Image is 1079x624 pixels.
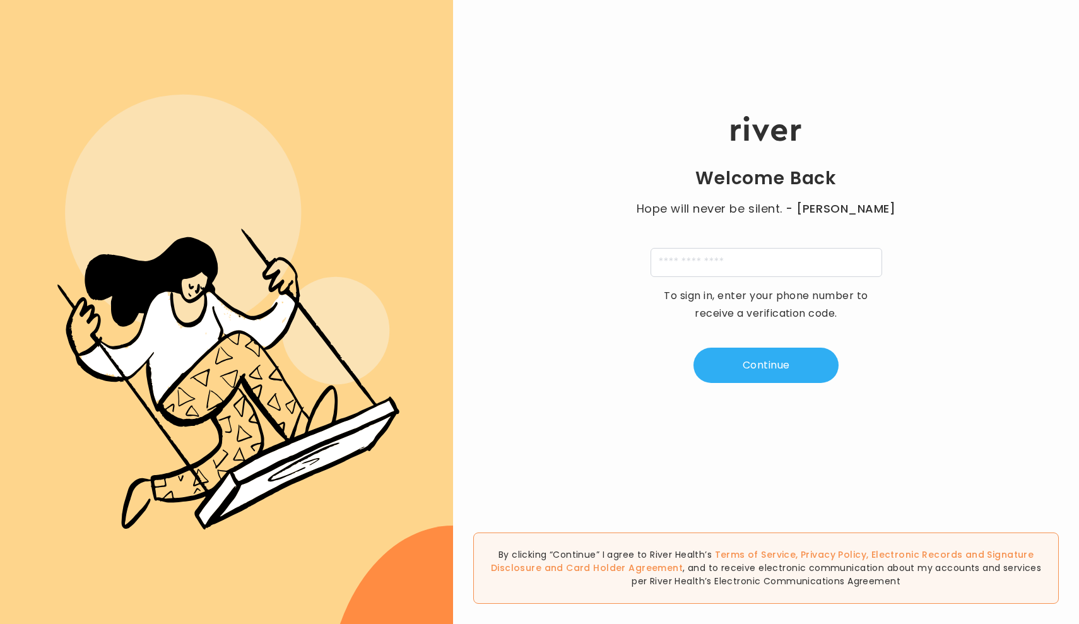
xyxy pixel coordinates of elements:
h1: Welcome Back [695,167,837,190]
span: , and to receive electronic communication about my accounts and services per River Health’s Elect... [632,562,1041,587]
span: , , and [491,548,1034,574]
button: Continue [693,348,839,383]
p: To sign in, enter your phone number to receive a verification code. [656,287,876,322]
a: Electronic Records and Signature Disclosure [491,548,1034,574]
a: Terms of Service [715,548,796,561]
a: Card Holder Agreement [566,562,683,574]
div: By clicking “Continue” I agree to River Health’s [473,533,1059,604]
p: Hope will never be silent. [624,200,908,218]
a: Privacy Policy [801,548,866,561]
span: - [PERSON_NAME] [786,200,895,218]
